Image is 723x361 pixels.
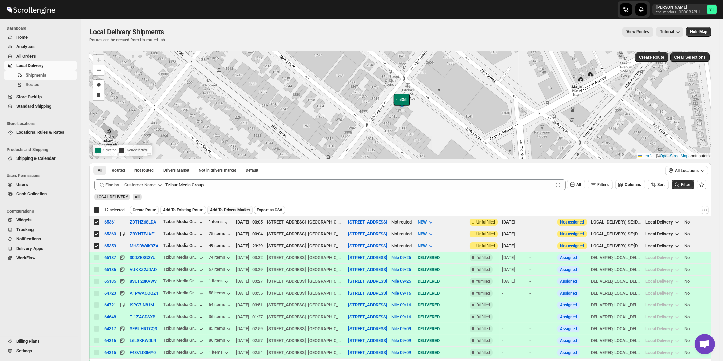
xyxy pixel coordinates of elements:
[209,243,232,250] div: 49 items
[560,326,577,331] button: Assigned
[4,253,77,263] button: WorkFlow
[391,255,411,260] button: Nile 09/25
[5,1,56,18] img: ScrollEngine
[413,240,438,251] button: NEW
[4,346,77,356] button: Settings
[160,206,206,214] button: Add To Existing Route
[267,242,344,249] div: |
[98,168,102,173] span: All
[209,278,230,285] div: 1 items
[418,278,466,285] div: DELIVERED
[267,254,306,261] div: [STREET_ADDRESS]
[16,94,42,99] span: Store PickUp
[165,179,553,190] input: Search by customer_name | Press enter after typing
[560,338,577,343] button: Assigned
[476,243,495,249] span: Unfulfilled
[418,219,427,225] span: NEW
[684,242,710,249] div: No
[567,180,585,189] button: All
[163,302,205,309] button: Tzibur Media Gr...
[163,219,198,224] div: Tzibur Media Gr...
[163,326,205,333] button: Tzibur Media Gr...
[267,266,344,273] div: |
[591,278,641,285] div: DELIVERED, LOCAL_DELIVERY, OUT_FOR_DELIVERY, PICKED_UP, SE:[DATE], SHIPMENT -> DELIVERED
[163,314,198,319] div: Tzibur Media Gr...
[105,182,119,188] span: Find by
[4,234,77,244] button: Notifications
[246,168,258,173] span: Default
[104,302,116,309] button: 64721
[4,189,77,199] button: Cash Collection
[348,350,387,355] button: [STREET_ADDRESS]
[4,42,77,51] button: Analytics
[89,28,164,36] span: Local Delivery Shipments
[4,180,77,189] button: Users
[93,65,104,75] a: Zoom out
[7,173,78,178] span: Users Permissions
[348,219,387,225] button: [STREET_ADDRESS]
[97,56,101,64] span: +
[391,338,411,343] button: Nile 09/09
[652,4,717,15] button: User menu
[418,231,427,236] span: NEW
[104,267,116,272] div: 65186
[502,278,525,285] div: [DATE]
[209,219,230,226] button: 1 items
[308,242,344,249] div: [GEOGRAPHIC_DATA]
[104,290,116,297] button: 64723
[104,326,116,331] div: 64317
[348,302,387,307] button: [STREET_ADDRESS]
[236,231,263,237] div: [DATE] | 00:04
[209,338,232,344] button: 86 items
[104,255,116,260] div: 65187
[104,302,116,307] div: 64721
[130,350,156,355] button: F43VLD0MY0
[209,290,232,297] button: 58 items
[560,243,584,248] button: Not assigned
[133,207,156,213] span: Create Route
[660,154,689,158] a: OpenStreetMap
[134,168,154,173] span: Not routed
[681,182,690,187] span: Filter
[690,29,707,35] span: Hide Map
[597,182,609,187] span: Filters
[163,255,198,260] div: Tzibur Media Gr...
[684,231,710,237] div: No
[648,180,669,189] button: Sort
[112,168,125,173] span: Routed
[695,334,715,354] div: Open chat
[163,243,205,250] button: Tzibur Media Gr...
[104,279,116,284] div: 65185
[267,219,344,226] div: |
[16,104,51,109] span: Standard Shipping
[257,207,282,213] span: Export as CSV
[707,5,717,14] span: Simcha Trieger
[502,242,525,249] div: [DATE]
[615,180,645,189] button: Columns
[97,66,101,74] span: −
[163,290,205,297] button: Tzibur Media Gr...
[413,229,438,239] button: NEW
[4,51,77,61] button: All Orders
[391,242,413,249] div: Not routed
[476,219,495,225] span: Unfulfilled
[254,206,285,214] button: Export as CSV
[267,266,306,273] div: [STREET_ADDRESS]
[7,121,78,126] span: Store Locations
[529,219,553,226] div: -
[391,231,413,237] div: Not routed
[163,231,205,238] button: Tzibur Media Gr...
[104,349,116,356] button: 64315
[674,55,706,60] span: Clear Selections
[502,231,525,237] div: [DATE]
[209,314,232,321] div: 36 items
[104,243,116,248] button: 65359
[637,153,711,159] div: © contributors
[560,291,577,296] button: Assigned
[163,255,205,261] button: Tzibur Media Gr...
[104,314,116,319] div: 64648
[26,82,39,87] span: Routes
[93,90,104,100] a: Draw a rectangle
